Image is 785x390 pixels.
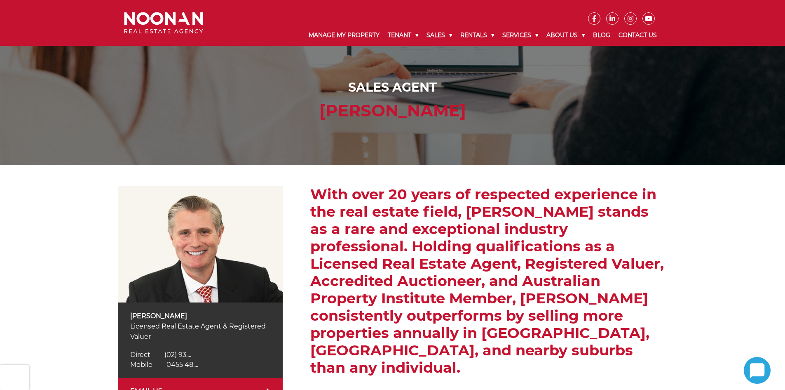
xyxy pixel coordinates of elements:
[130,351,150,359] span: Direct
[422,25,456,46] a: Sales
[124,12,203,34] img: Noonan Real Estate Agency
[126,78,659,97] div: Sales Agent
[164,351,191,359] span: (02) 93....
[166,361,198,369] span: 0455 48....
[456,25,498,46] a: Rentals
[305,25,384,46] a: Manage My Property
[130,361,198,369] a: Click to reveal phone number
[498,25,542,46] a: Services
[126,101,659,121] h1: [PERSON_NAME]
[118,186,283,303] img: David Hughes
[130,311,270,321] p: [PERSON_NAME]
[130,321,270,342] p: Licensed Real Estate Agent & Registered Valuer
[589,25,614,46] a: Blog
[542,25,589,46] a: About Us
[614,25,661,46] a: Contact Us
[130,361,152,369] span: Mobile
[310,186,667,376] h2: With over 20 years of respected experience in the real estate field, [PERSON_NAME] stands as a ra...
[384,25,422,46] a: Tenant
[130,351,191,359] a: Click to reveal phone number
